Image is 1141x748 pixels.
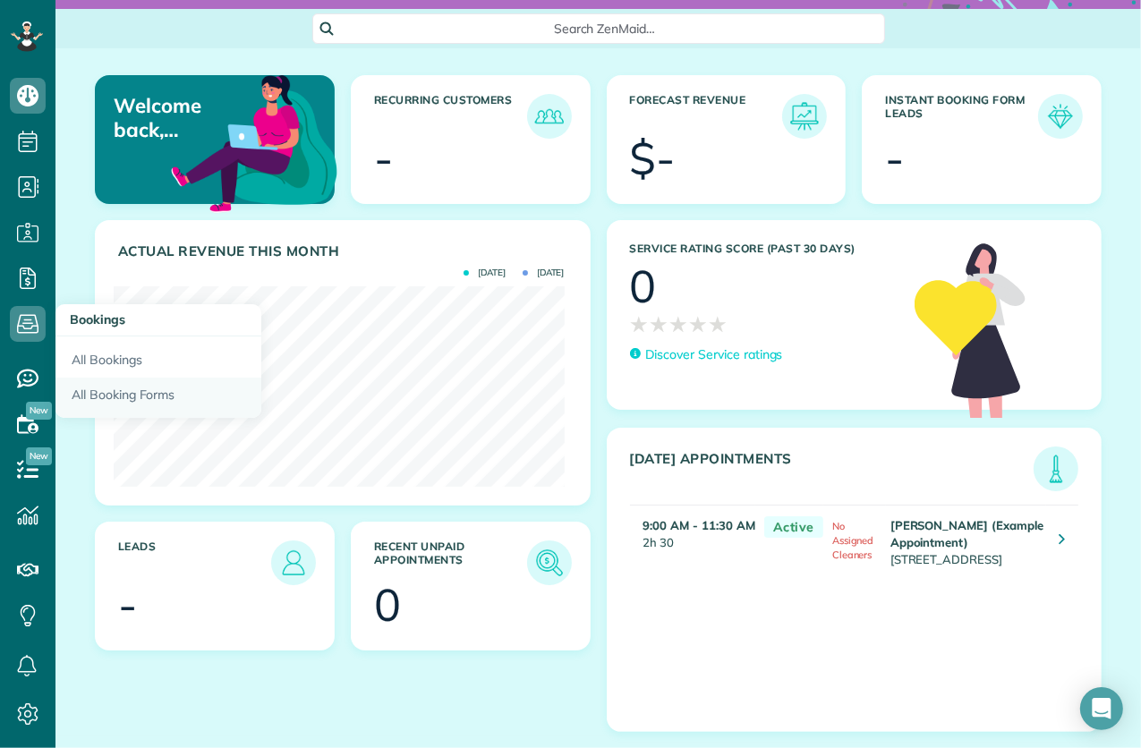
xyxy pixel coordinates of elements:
a: All Bookings [55,336,261,378]
h3: Leads [118,540,271,585]
strong: 9:00 AM - 11:30 AM [643,518,755,532]
h3: Instant Booking Form Leads [885,94,1038,139]
div: 0 [374,582,401,627]
img: icon_unpaid_appointments-47b8ce3997adf2238b356f14209ab4cced10bd1f174958f3ca8f1d0dd7fffeee.png [532,545,567,581]
span: Active [764,516,823,539]
div: $- [630,136,676,181]
img: icon_form_leads-04211a6a04a5b2264e4ee56bc0799ec3eb69b7e499cbb523a139df1d13a81ae0.png [1043,98,1078,134]
span: Bookings [70,311,125,327]
span: New [26,402,52,420]
span: No Assigned Cleaners [832,520,874,561]
a: Discover Service ratings [630,345,783,364]
span: ★ [649,309,668,340]
a: All Booking Forms [55,378,261,419]
img: icon_todays_appointments-901f7ab196bb0bea1936b74009e4eb5ffbc2d2711fa7634e0d609ed5ef32b18b.png [1038,451,1074,487]
div: - [118,582,137,627]
img: icon_recurring_customers-cf858462ba22bcd05b5a5880d41d6543d210077de5bb9ebc9590e49fd87d84ed.png [532,98,567,134]
img: dashboard_welcome-42a62b7d889689a78055ac9021e634bf52bae3f8056760290aed330b23ab8690.png [167,55,341,228]
div: - [374,136,393,181]
p: Discover Service ratings [646,345,783,364]
span: [DATE] [523,268,565,277]
span: ★ [630,309,650,340]
span: ★ [688,309,708,340]
h3: Actual Revenue this month [118,243,572,259]
h3: Recent unpaid appointments [374,540,527,585]
strong: [PERSON_NAME] (Example Appointment) [890,518,1043,549]
h3: Forecast Revenue [630,94,783,139]
h3: Recurring Customers [374,94,527,139]
p: Welcome back, [PERSON_NAME]! [114,94,255,141]
img: icon_leads-1bed01f49abd5b7fead27621c3d59655bb73ed531f8eeb49469d10e621d6b896.png [276,545,311,581]
img: icon_forecast_revenue-8c13a41c7ed35a8dcfafea3cbb826a0462acb37728057bba2d056411b612bbbe.png [787,98,822,134]
span: ★ [668,309,688,340]
span: ★ [708,309,728,340]
h3: [DATE] Appointments [630,451,1035,491]
h3: Service Rating score (past 30 days) [630,242,898,255]
div: 0 [630,264,657,309]
div: Open Intercom Messenger [1080,687,1123,730]
span: New [26,447,52,465]
td: [STREET_ADDRESS] [886,505,1046,577]
td: 2h 30 [630,505,755,577]
span: [DATE] [464,268,506,277]
div: - [885,136,904,181]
